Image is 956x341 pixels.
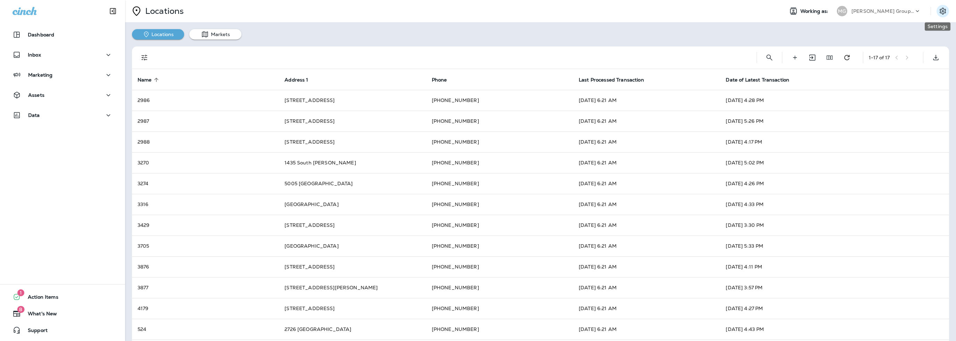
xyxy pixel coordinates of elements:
[279,236,426,256] td: [GEOGRAPHIC_DATA]
[573,131,720,152] td: [DATE] 6:21 AM
[763,51,776,65] button: Search Locations
[279,298,426,319] td: [STREET_ADDRESS]
[17,306,24,313] span: 8
[579,77,644,83] span: Last Processed Transaction
[279,90,426,111] td: [STREET_ADDRESS]
[279,111,426,131] td: [STREET_ADDRESS]
[573,319,720,340] td: [DATE] 6:21 AM
[28,92,44,98] p: Assets
[279,173,426,194] td: 5005 [GEOGRAPHIC_DATA]
[720,194,949,215] td: [DATE] 4:33 PM
[28,112,40,118] p: Data
[279,131,426,152] td: [STREET_ADDRESS]
[720,111,949,131] td: [DATE] 5:26 PM
[7,28,118,42] button: Dashboard
[7,108,118,122] button: Data
[720,173,949,194] td: [DATE] 4:26 PM
[573,111,720,131] td: [DATE] 6:21 AM
[869,55,890,60] div: 1 - 17 of 17
[837,6,847,16] div: MG
[426,194,573,215] td: [PHONE_NUMBER]
[132,298,279,319] td: 4179
[720,256,949,277] td: [DATE] 4:11 PM
[132,111,279,131] td: 2987
[426,236,573,256] td: [PHONE_NUMBER]
[726,77,798,83] span: Date of Latest Transaction
[21,311,57,319] span: What's New
[279,152,426,173] td: 1435 South [PERSON_NAME]
[573,90,720,111] td: [DATE] 6:21 AM
[805,51,819,65] button: Import Locations
[132,194,279,215] td: 3316
[720,90,949,111] td: [DATE] 4:28 PM
[573,236,720,256] td: [DATE] 6:21 AM
[132,236,279,256] td: 3705
[426,277,573,298] td: [PHONE_NUMBER]
[142,6,184,16] p: Locations
[132,319,279,340] td: 524
[925,22,950,31] div: Settings
[720,131,949,152] td: [DATE] 4:17 PM
[426,173,573,194] td: [PHONE_NUMBER]
[285,77,308,83] span: Address 1
[7,323,118,337] button: Support
[426,90,573,111] td: [PHONE_NUMBER]
[851,8,914,14] p: [PERSON_NAME] Group dba [PERSON_NAME]
[189,29,241,40] button: Markets
[800,8,830,14] span: Working as:
[21,327,48,336] span: Support
[132,90,279,111] td: 2986
[17,289,24,296] span: 1
[279,194,426,215] td: [GEOGRAPHIC_DATA]
[21,294,58,302] span: Action Items
[573,152,720,173] td: [DATE] 6:21 AM
[279,256,426,277] td: [STREET_ADDRESS]
[426,215,573,236] td: [PHONE_NUMBER]
[132,29,184,40] button: Locations
[7,48,118,62] button: Inbox
[573,215,720,236] td: [DATE] 6:21 AM
[7,290,118,304] button: 1Action Items
[720,152,949,173] td: [DATE] 5:02 PM
[840,54,854,60] span: Refresh transaction statistics
[720,236,949,256] td: [DATE] 5:33 PM
[7,307,118,321] button: 8What's New
[138,77,161,83] span: Name
[432,77,456,83] span: Phone
[28,52,41,58] p: Inbox
[138,51,151,65] button: Filters
[426,319,573,340] td: [PHONE_NUMBER]
[573,298,720,319] td: [DATE] 6:21 AM
[720,277,949,298] td: [DATE] 3:57 PM
[720,215,949,236] td: [DATE] 3:30 PM
[573,277,720,298] td: [DATE] 6:21 AM
[285,77,317,83] span: Address 1
[937,5,949,17] button: Settings
[28,72,52,78] p: Marketing
[426,152,573,173] td: [PHONE_NUMBER]
[573,194,720,215] td: [DATE] 6:21 AM
[28,32,54,37] p: Dashboard
[7,88,118,102] button: Assets
[426,256,573,277] td: [PHONE_NUMBER]
[929,51,943,65] button: Export as CSV
[426,131,573,152] td: [PHONE_NUMBER]
[788,51,802,65] button: Create Location
[132,131,279,152] td: 2988
[823,51,836,65] button: Edit Fields
[726,77,789,83] span: Date of Latest Transaction
[132,215,279,236] td: 3429
[720,298,949,319] td: [DATE] 4:27 PM
[132,173,279,194] td: 3274
[720,319,949,340] td: [DATE] 4:43 PM
[138,77,152,83] span: Name
[132,256,279,277] td: 3876
[279,277,426,298] td: [STREET_ADDRESS][PERSON_NAME]
[7,68,118,82] button: Marketing
[279,215,426,236] td: [STREET_ADDRESS]
[103,4,123,18] button: Collapse Sidebar
[426,298,573,319] td: [PHONE_NUMBER]
[132,277,279,298] td: 3877
[579,77,653,83] span: Last Processed Transaction
[573,173,720,194] td: [DATE] 6:21 AM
